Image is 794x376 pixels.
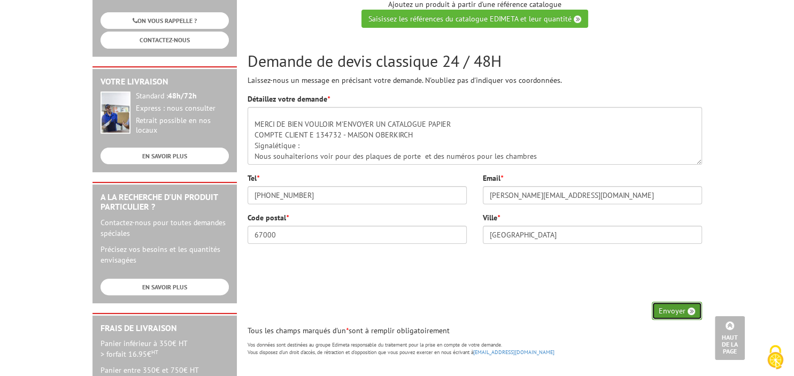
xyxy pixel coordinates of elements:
[101,77,229,87] h2: Votre livraison
[248,341,702,357] p: Vos données sont destinées au groupe Edimeta responsable du traitement pour la prise en compte de...
[101,32,229,48] a: CONTACTEZ-NOUS
[762,344,789,371] img: Cookies (fenêtre modale)
[483,212,500,223] label: Ville
[757,340,794,376] button: Cookies (fenêtre modale)
[248,52,702,70] h2: Demande de devis classique 24 / 48H
[688,308,695,315] img: angle-right.png
[136,116,229,135] div: Retrait possible en nos locaux
[101,338,229,359] p: Panier inférieur à 350€ HT
[101,349,158,359] span: > forfait 16.95€
[574,16,581,23] img: angle-right.png
[168,91,197,101] strong: 48h/72h
[136,104,229,113] div: Express : nous consulter
[248,325,702,336] p: Tous les champs marqués d'un sont à remplir obligatoirement
[101,12,229,29] a: ON VOUS RAPPELLE ?
[136,91,229,101] div: Standard :
[151,348,158,356] sup: HT
[101,279,229,295] a: EN SAVOIR PLUS
[361,10,588,28] a: Saisissez les références du catalogue EDIMETA et leur quantité
[101,244,229,265] p: Précisez vos besoins et les quantités envisagées
[483,173,503,183] label: Email
[539,252,702,294] iframe: reCAPTCHA
[715,316,745,360] a: Haut de la page
[101,217,229,239] p: Contactez-nous pour toutes demandes spéciales
[248,52,702,86] div: Laissez-nous un message en précisant votre demande. N'oubliez pas d'indiquer vos coordonnées.
[101,193,229,211] h2: A la recherche d'un produit particulier ?
[101,148,229,164] a: EN SAVOIR PLUS
[248,212,289,223] label: Code postal
[248,173,259,183] label: Tel
[248,94,330,104] label: Détaillez votre demande
[473,349,554,356] a: [EMAIL_ADDRESS][DOMAIN_NAME]
[101,324,229,333] h2: Frais de Livraison
[101,91,130,134] img: widget-livraison.jpg
[652,302,702,320] button: Envoyer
